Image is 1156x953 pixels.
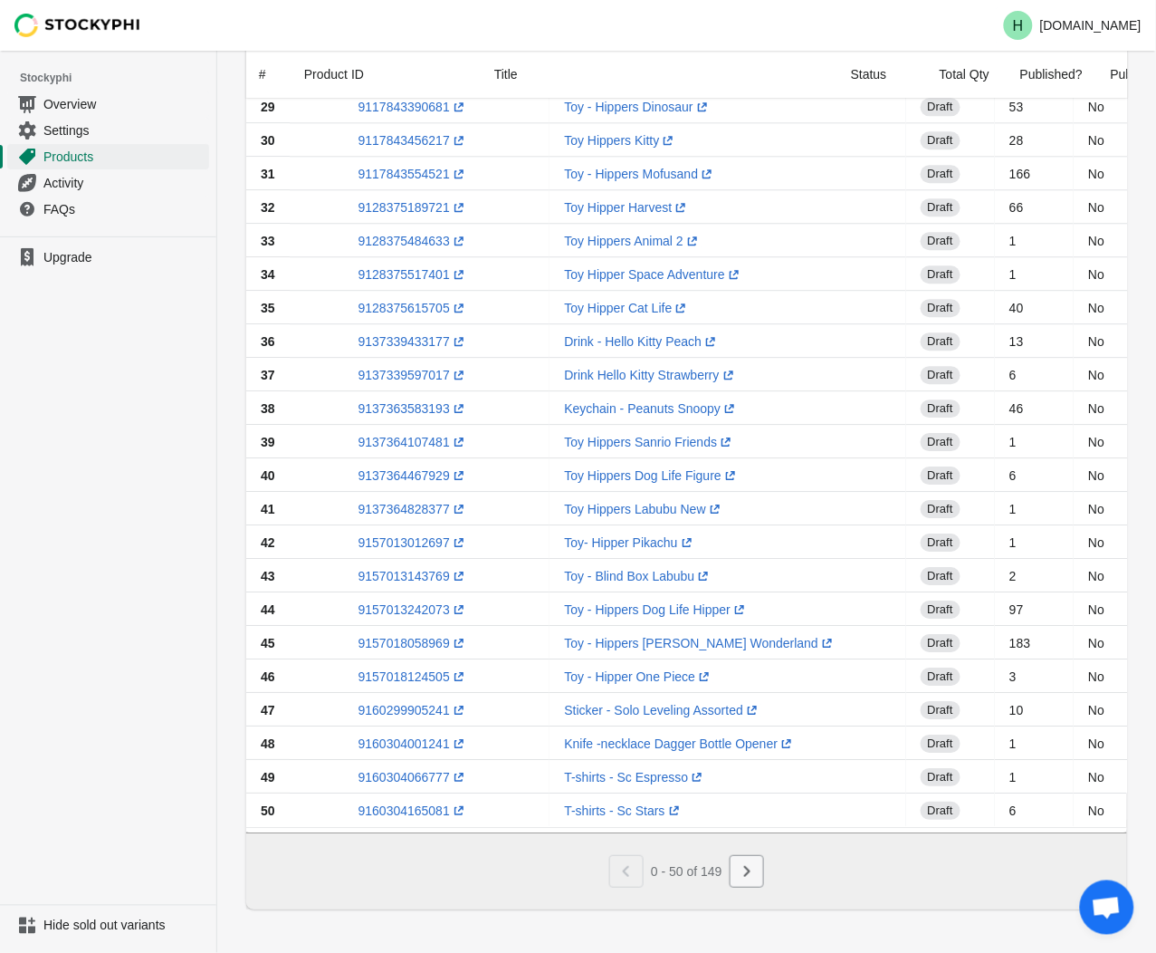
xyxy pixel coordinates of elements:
[921,701,960,719] span: draft
[43,95,205,113] span: Overview
[995,794,1074,827] td: 6
[564,167,716,181] a: Toy - Hippers Mofusand(opens a new window)
[358,267,468,282] a: 9128375517401(opens a new window)
[995,592,1074,626] td: 97
[564,267,742,282] a: Toy Hipper Space Adventure(opens a new window)
[995,324,1074,358] td: 13
[358,301,468,315] a: 9128375615705(opens a new window)
[261,770,275,785] span: 49
[995,492,1074,525] td: 1
[921,399,960,418] span: draft
[43,248,205,266] span: Upgrade
[651,864,722,879] span: 0 - 50 of 149
[358,334,468,349] a: 9137339433177(opens a new window)
[261,502,275,516] span: 41
[921,198,960,217] span: draft
[358,669,468,684] a: 9157018124505(opens a new window)
[921,98,960,116] span: draft
[995,626,1074,659] td: 183
[43,121,205,140] span: Settings
[564,133,677,148] a: Toy Hippers Kitty(opens a new window)
[564,569,712,583] a: Toy - Blind Box Labubu(opens a new window)
[358,636,468,650] a: 9157018058969(opens a new window)
[995,425,1074,458] td: 1
[995,358,1074,391] td: 6
[261,100,275,114] span: 29
[14,14,141,37] img: Stockyphi
[995,659,1074,693] td: 3
[609,848,764,888] nav: Pagination
[995,257,1074,291] td: 1
[921,500,960,518] span: draft
[358,368,468,382] a: 9137339597017(opens a new window)
[564,703,761,717] a: Sticker - Solo Leveling Assorted(opens a new window)
[358,569,468,583] a: 9157013143769(opens a new window)
[358,234,468,248] a: 9128375484633(opens a new window)
[1040,18,1142,33] p: [DOMAIN_NAME]
[7,196,209,222] a: FAQs
[564,100,711,114] a: Toy - Hippers Dinosaur(opens a new window)
[995,760,1074,794] td: 1
[261,200,275,215] span: 32
[995,458,1074,492] td: 6
[921,232,960,250] span: draft
[259,65,268,83] div: #
[261,234,275,248] span: 33
[1006,51,1096,98] div: Published?
[564,301,690,315] a: Toy Hipper Cat Life(opens a new window)
[43,148,205,166] span: Products
[564,200,690,215] a: Toy Hipper Harvest(opens a new window)
[995,559,1074,592] td: 2
[358,703,468,717] a: 9160299905241(opens a new window)
[564,334,720,349] a: Drink - Hello Kitty Peach(opens a new window)
[921,634,960,652] span: draft
[564,804,683,818] a: T-shirts - Sc Stars(opens a new window)
[358,401,468,416] a: 9137363583193(opens a new window)
[358,435,468,449] a: 9137364107481(opens a new window)
[995,525,1074,559] td: 1
[261,569,275,583] span: 43
[564,502,723,516] a: Toy Hippers Labubu New(opens a new window)
[261,736,275,751] span: 48
[480,51,836,98] div: Title
[358,100,468,114] a: 9117843390681(opens a new window)
[995,157,1074,190] td: 166
[43,200,205,218] span: FAQs
[836,51,925,98] div: Status
[995,123,1074,157] td: 28
[995,291,1074,324] td: 40
[358,770,468,785] a: 9160304066777(opens a new window)
[7,245,209,270] a: Upgrade
[925,51,1006,98] div: Total Qty
[995,190,1074,224] td: 66
[564,636,836,650] a: Toy - Hippers [PERSON_NAME] Wonderland(opens a new window)
[564,602,749,617] a: Toy - Hippers Dog Life Hipper(opens a new window)
[921,433,960,451] span: draft
[564,770,706,785] a: T-shirts - Sc Espresso(opens a new window)
[358,804,468,818] a: 9160304165081(opens a new window)
[995,727,1074,760] td: 1
[921,601,960,619] span: draft
[358,736,468,751] a: 9160304001241(opens a new window)
[261,535,275,550] span: 42
[261,167,275,181] span: 31
[564,468,740,483] a: Toy Hippers Dog Life Figure(opens a new window)
[921,265,960,284] span: draft
[921,332,960,351] span: draft
[261,468,275,483] span: 40
[564,435,735,449] a: Toy Hippers Sanrio Friends(opens a new window)
[20,69,216,87] span: Stockyphi
[730,855,764,888] button: Next
[564,234,702,248] a: Toy Hippers Animal 2(opens a new window)
[261,133,275,148] span: 30
[921,366,960,384] span: draft
[921,165,960,183] span: draft
[564,401,739,416] a: Keychain - Peanuts Snoopy(opens a new window)
[261,368,275,382] span: 37
[921,467,960,485] span: draft
[261,703,275,717] span: 47
[358,133,468,148] a: 9117843456217(opens a new window)
[261,669,275,684] span: 46
[921,534,960,552] span: draft
[358,602,468,617] a: 9157013242073(opens a new window)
